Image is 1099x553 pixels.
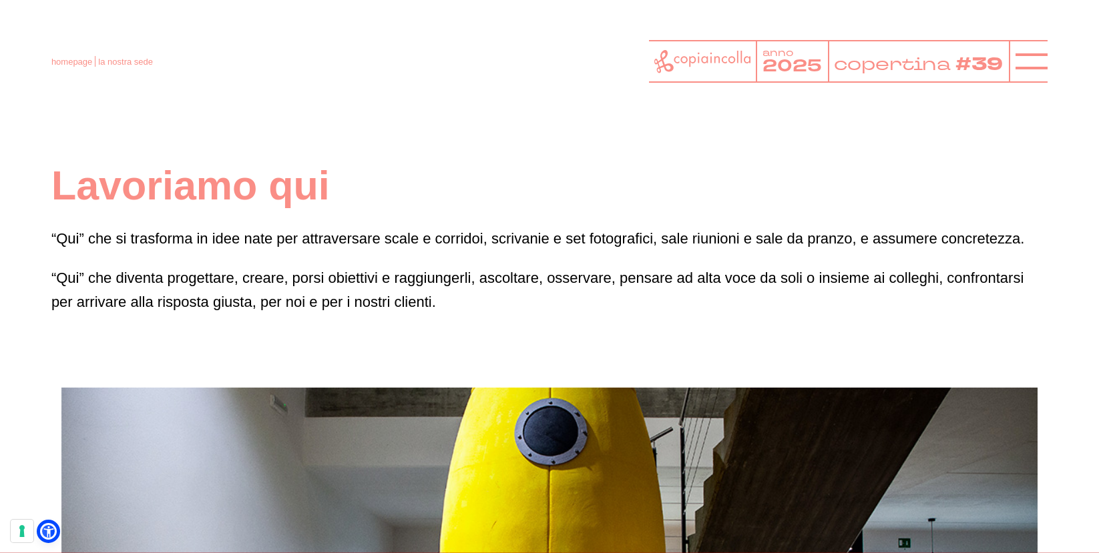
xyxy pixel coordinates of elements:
[51,227,1048,250] p: “Qui” che si trasforma in idee nate per attraversare scale e corridoi, scrivanie e set fotografic...
[762,47,793,59] tspan: anno
[11,520,33,542] button: Le tue preferenze relative al consenso per le tecnologie di tracciamento
[51,160,1048,211] h1: Lavoriamo qui
[51,266,1048,313] p: “Qui” che diventa progettare, creare, porsi obiettivi e raggiungerli, ascoltare, osservare, pensa...
[833,53,951,76] tspan: copertina
[98,57,153,67] span: la nostra sede
[40,523,57,540] a: Open Accessibility Menu
[51,57,92,67] a: homepage
[762,55,821,78] tspan: 2025
[955,53,1003,78] tspan: #39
